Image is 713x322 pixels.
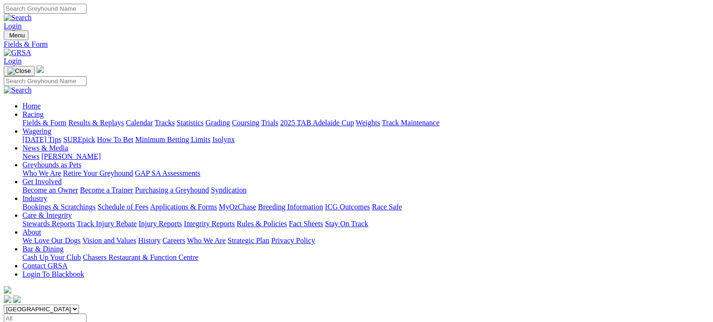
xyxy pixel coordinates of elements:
a: Login [4,57,22,65]
img: facebook.svg [4,295,11,303]
a: Fact Sheets [289,220,323,228]
a: Applications & Forms [150,203,217,211]
a: MyOzChase [219,203,256,211]
a: Injury Reports [138,220,182,228]
a: Become a Trainer [80,186,133,194]
a: News [22,152,39,160]
img: Search [4,86,32,94]
div: Industry [22,203,709,211]
img: twitter.svg [13,295,21,303]
div: Get Involved [22,186,709,194]
a: Breeding Information [258,203,323,211]
a: Bookings & Scratchings [22,203,95,211]
a: Integrity Reports [184,220,235,228]
a: Track Injury Rebate [77,220,137,228]
a: Racing [22,110,43,118]
a: Rules & Policies [237,220,287,228]
a: Get Involved [22,178,62,186]
a: Chasers Restaurant & Function Centre [83,253,198,261]
a: Isolynx [212,136,235,143]
a: We Love Our Dogs [22,236,80,244]
a: Race Safe [372,203,402,211]
a: Greyhounds as Pets [22,161,81,169]
div: Care & Integrity [22,220,709,228]
input: Search [4,4,86,14]
a: [DATE] Tips [22,136,61,143]
a: Care & Integrity [22,211,72,219]
a: Strategic Plan [228,236,269,244]
a: Contact GRSA [22,262,67,270]
a: Tracks [155,119,175,127]
button: Toggle navigation [4,66,35,76]
a: Who We Are [187,236,226,244]
a: Fields & Form [4,40,709,49]
div: Wagering [22,136,709,144]
a: ICG Outcomes [325,203,370,211]
a: 2025 TAB Adelaide Cup [280,119,354,127]
a: Vision and Values [82,236,136,244]
a: [PERSON_NAME] [41,152,101,160]
div: Racing [22,119,709,127]
a: News & Media [22,144,68,152]
a: SUREpick [63,136,95,143]
a: Privacy Policy [271,236,315,244]
a: Who We Are [22,169,61,177]
a: Schedule of Fees [97,203,148,211]
a: About [22,228,41,236]
img: logo-grsa-white.png [36,65,44,73]
a: Coursing [232,119,259,127]
button: Toggle navigation [4,30,29,40]
a: Retire Your Greyhound [63,169,133,177]
a: Bar & Dining [22,245,64,253]
a: Results & Replays [68,119,124,127]
a: Weights [356,119,380,127]
a: Minimum Betting Limits [135,136,210,143]
a: Login To Blackbook [22,270,84,278]
div: Greyhounds as Pets [22,169,709,178]
div: About [22,236,709,245]
a: Cash Up Your Club [22,253,81,261]
a: Track Maintenance [382,119,439,127]
a: Stewards Reports [22,220,75,228]
a: Fields & Form [22,119,66,127]
a: Become an Owner [22,186,78,194]
a: How To Bet [97,136,134,143]
a: GAP SA Assessments [135,169,201,177]
a: Careers [162,236,185,244]
a: Industry [22,194,47,202]
img: GRSA [4,49,31,57]
input: Search [4,76,86,86]
a: History [138,236,160,244]
div: News & Media [22,152,709,161]
a: Home [22,102,41,110]
a: Grading [206,119,230,127]
a: Syndication [211,186,246,194]
img: logo-grsa-white.png [4,286,11,293]
span: Menu [9,32,25,39]
img: Search [4,14,32,22]
a: Statistics [177,119,204,127]
a: Calendar [126,119,153,127]
div: Bar & Dining [22,253,709,262]
a: Login [4,22,22,30]
a: Stay On Track [325,220,368,228]
img: Close [7,67,31,75]
a: Purchasing a Greyhound [135,186,209,194]
a: Trials [261,119,278,127]
a: Wagering [22,127,51,135]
